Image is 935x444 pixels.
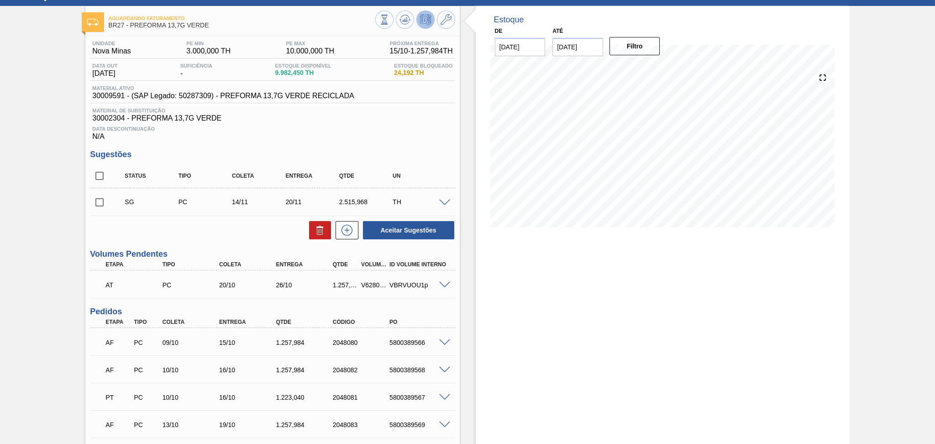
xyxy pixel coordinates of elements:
div: Estoque [494,15,524,25]
button: Aceitar Sugestões [363,221,454,239]
div: 2048081 [331,394,394,401]
input: dd/mm/yyyy [552,38,603,56]
div: Status [122,173,183,179]
div: Aguardando Faturamento [103,415,133,435]
span: Próxima Entrega [390,41,453,46]
span: Nova Minas [92,47,131,55]
div: Nova sugestão [331,221,358,239]
span: Material ativo [92,85,354,91]
button: Filtro [609,37,660,55]
div: 5800389568 [387,366,451,374]
div: 20/10/2025 [217,281,281,289]
button: Desprogramar Estoque [416,11,435,29]
span: PE MAX [286,41,335,46]
div: Entrega [283,173,343,179]
div: Aguardando Faturamento [103,360,133,380]
div: 1.257,984 [273,366,337,374]
button: Ir ao Master Data / Geral [437,11,455,29]
span: 24,192 TH [394,69,452,76]
div: Excluir Sugestões [305,221,331,239]
div: Pedido de Compra [176,198,236,206]
p: AF [105,339,131,346]
div: N/A [90,122,455,141]
img: Ícone [87,19,99,26]
div: UN [390,173,451,179]
h3: Volumes Pendentes [90,249,455,259]
p: AT [105,281,165,289]
div: Coleta [160,319,224,325]
div: Código [331,319,394,325]
div: 20/11/2025 [283,198,343,206]
div: 1.257,984 [273,339,337,346]
div: Qtde [331,261,360,268]
div: Coleta [230,173,290,179]
div: 09/10/2025 [160,339,224,346]
span: 10.000,000 TH [286,47,335,55]
p: AF [105,366,131,374]
span: Material de Substituição [92,108,452,113]
span: Estoque Disponível [275,63,331,69]
div: Etapa [103,319,133,325]
label: De [495,28,503,34]
div: TH [390,198,451,206]
div: 2048082 [331,366,394,374]
span: Unidade [92,41,131,46]
span: BR27 - PREFORMA 13,7G VERDE [108,22,375,29]
p: AF [105,421,131,428]
input: dd/mm/yyyy [495,38,546,56]
div: Pedido de Compra [131,339,161,346]
div: Pedido de Compra [131,366,161,374]
div: Pedido de Compra [160,281,224,289]
div: Aguardando Faturamento [103,333,133,353]
div: Pedido em Trânsito [103,387,133,407]
span: 30009591 - (SAP Legado: 50287309) - PREFORMA 13,7G VERDE RECICLADA [92,92,354,100]
div: Entrega [273,261,337,268]
div: 5800389566 [387,339,451,346]
div: Etapa [103,261,167,268]
div: 1.257,984 [331,281,360,289]
div: 1.257,984 [273,421,337,428]
div: VBRVUOU1p [387,281,451,289]
span: Data Descontinuação [92,126,452,132]
div: V628032 [359,281,389,289]
div: Volume Portal [359,261,389,268]
div: 15/10/2025 [217,339,281,346]
div: 13/10/2025 [160,421,224,428]
div: Qtde [337,173,397,179]
div: Tipo [131,319,161,325]
div: 1.223,040 [273,394,337,401]
div: Aceitar Sugestões [358,220,455,240]
span: Aguardando Faturamento [108,16,375,21]
div: 5800389569 [387,421,451,428]
div: 10/10/2025 [160,366,224,374]
div: 2.515,968 [337,198,397,206]
span: 15/10 - 1.257,984 TH [390,47,453,55]
div: Pedido de Compra [131,394,161,401]
div: 2048080 [331,339,394,346]
div: 2048083 [331,421,394,428]
div: - [178,63,215,78]
div: 5800389567 [387,394,451,401]
span: 30002304 - PREFORMA 13,7G VERDE [92,114,452,122]
h3: Pedidos [90,307,455,317]
span: Suficiência [180,63,212,69]
p: PT [105,394,131,401]
div: Aguardando Informações de Transporte [103,275,167,295]
span: 9.982,450 TH [275,69,331,76]
span: 3.000,000 TH [186,47,231,55]
div: 10/10/2025 [160,394,224,401]
div: 16/10/2025 [217,394,281,401]
div: 16/10/2025 [217,366,281,374]
span: PE MIN [186,41,231,46]
div: 14/11/2025 [230,198,290,206]
div: Tipo [176,173,236,179]
div: Sugestão Criada [122,198,183,206]
button: Visão Geral dos Estoques [375,11,394,29]
div: Id Volume Interno [387,261,451,268]
span: Estoque Bloqueado [394,63,452,69]
label: Até [552,28,563,34]
button: Atualizar Gráfico [396,11,414,29]
div: Entrega [217,319,281,325]
div: 19/10/2025 [217,421,281,428]
div: 26/10/2025 [273,281,337,289]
